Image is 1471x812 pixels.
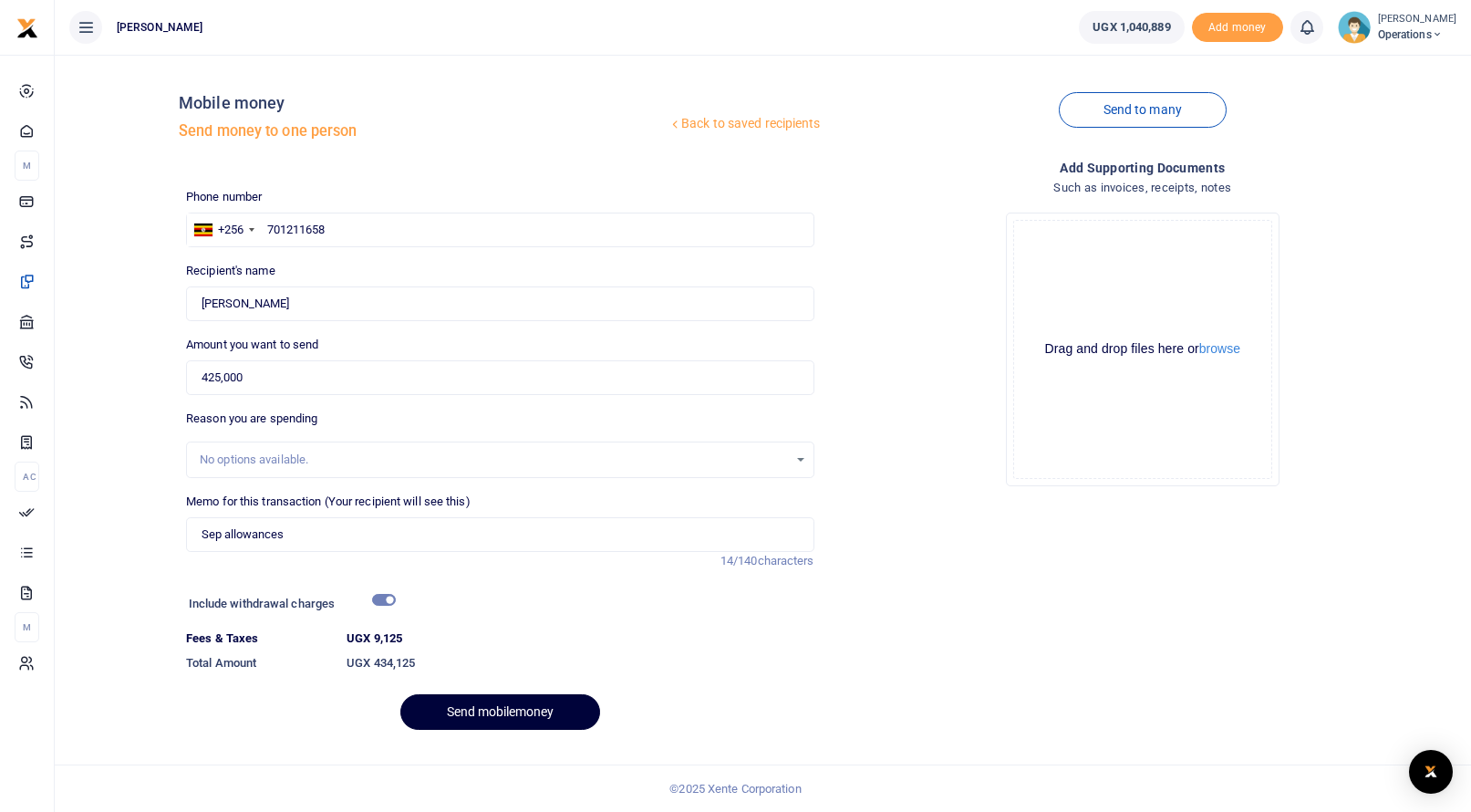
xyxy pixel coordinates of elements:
[186,286,813,321] input: MTN & Airtel numbers are validated
[15,151,39,181] li: M
[347,656,813,671] h6: UGX 434,125
[829,178,1456,198] h4: Such as invoices, receipts, notes
[200,451,787,469] div: No options available.
[187,213,260,246] div: Uganda: +256
[829,158,1456,178] h4: Add supporting Documents
[179,122,668,141] h5: Send money to one person
[186,360,813,395] input: UGX
[758,554,814,567] span: characters
[16,17,38,39] img: logo-small
[1093,18,1170,36] span: UGX 1,040,889
[186,517,813,552] input: Enter extra information
[1079,11,1184,44] a: UGX 1,040,889
[189,597,388,611] h6: Include withdrawal charges
[1014,340,1271,358] div: Drag and drop files here or
[179,630,339,648] dt: Fees & Taxes
[16,20,38,34] a: logo-small logo-large logo-large
[1378,12,1456,27] small: [PERSON_NAME]
[186,213,813,247] input: Enter phone number
[1199,342,1240,355] button: browse
[1192,13,1283,43] span: Add money
[1072,11,1191,44] li: Wallet ballance
[1059,92,1227,128] a: Send to many
[347,630,402,648] label: UGX 9,125
[1006,213,1279,486] div: File Uploader
[1192,13,1283,43] li: Toup your wallet
[1338,11,1456,44] a: profile-user [PERSON_NAME] Operations
[186,656,332,671] h6: Total Amount
[186,493,471,511] label: Memo for this transaction (Your recipient will see this)
[720,554,758,567] span: 14/140
[186,336,318,354] label: Amount you want to send
[15,462,39,492] li: Ac
[179,93,668,113] h4: Mobile money
[1409,750,1453,794] div: Open Intercom Messenger
[186,188,262,206] label: Phone number
[1192,19,1283,33] a: Add money
[186,262,275,280] label: Recipient's name
[186,410,317,428] label: Reason you are spending
[218,221,243,239] div: +256
[1338,11,1371,44] img: profile-user
[1378,26,1456,43] span: Operations
[400,694,600,730] button: Send mobilemoney
[15,612,39,642] li: M
[668,108,822,141] a: Back to saved recipients
[109,19,210,36] span: [PERSON_NAME]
